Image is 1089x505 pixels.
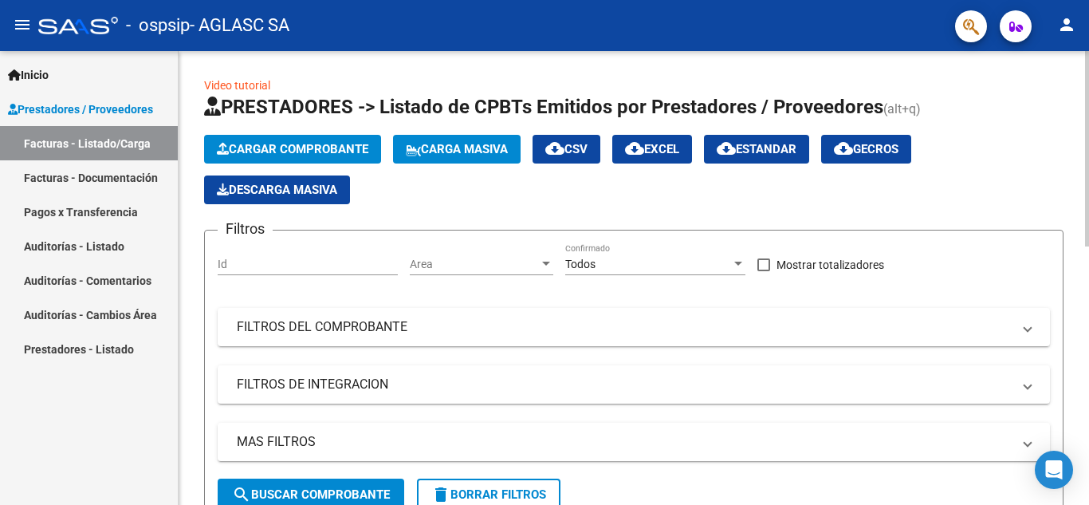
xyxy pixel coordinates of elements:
h3: Filtros [218,218,273,240]
mat-expansion-panel-header: FILTROS DEL COMPROBANTE [218,308,1050,346]
button: Estandar [704,135,809,164]
mat-expansion-panel-header: FILTROS DE INTEGRACION [218,365,1050,404]
span: Cargar Comprobante [217,142,368,156]
span: Buscar Comprobante [232,487,390,502]
button: Cargar Comprobante [204,135,381,164]
span: Mostrar totalizadores [776,255,884,274]
mat-icon: cloud_download [717,139,736,158]
span: CSV [545,142,588,156]
span: (alt+q) [883,101,921,116]
span: - ospsip [126,8,190,43]
span: EXCEL [625,142,679,156]
span: Carga Masiva [406,142,508,156]
span: Borrar Filtros [431,487,546,502]
mat-panel-title: MAS FILTROS [237,433,1012,451]
mat-icon: cloud_download [625,139,644,158]
span: Gecros [834,142,898,156]
mat-icon: search [232,485,251,504]
span: Area [410,258,539,271]
mat-expansion-panel-header: MAS FILTROS [218,423,1050,461]
button: Descarga Masiva [204,176,350,204]
mat-icon: delete [431,485,450,504]
span: Descarga Masiva [217,183,337,197]
span: Inicio [8,66,49,84]
mat-panel-title: FILTROS DE INTEGRACION [237,376,1012,393]
span: PRESTADORES -> Listado de CPBTs Emitidos por Prestadores / Proveedores [204,96,883,118]
a: Video tutorial [204,79,270,92]
mat-icon: person [1057,15,1076,34]
button: Carga Masiva [393,135,521,164]
mat-panel-title: FILTROS DEL COMPROBANTE [237,318,1012,336]
span: Todos [565,258,596,270]
button: Gecros [821,135,911,164]
button: EXCEL [612,135,692,164]
span: - AGLASC SA [190,8,289,43]
button: CSV [533,135,600,164]
mat-icon: cloud_download [545,139,564,158]
div: Open Intercom Messenger [1035,451,1073,489]
span: Prestadores / Proveedores [8,101,153,118]
mat-icon: menu [13,15,32,34]
span: Estandar [717,142,796,156]
app-download-masive: Descarga masiva de comprobantes (adjuntos) [204,176,350,204]
mat-icon: cloud_download [834,139,853,158]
